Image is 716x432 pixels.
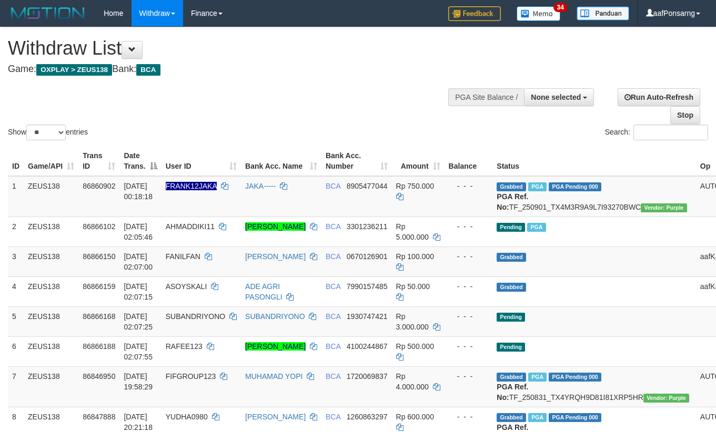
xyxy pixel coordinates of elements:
[8,306,24,336] td: 5
[24,366,78,407] td: ZEUS138
[326,312,340,321] span: BCA
[166,413,208,421] span: YUDHA0980
[497,192,528,211] b: PGA Ref. No:
[497,253,526,262] span: Grabbed
[24,146,78,176] th: Game/API: activate to sort column ascending
[497,413,526,422] span: Grabbed
[448,88,524,106] div: PGA Site Balance /
[83,413,115,421] span: 86847888
[497,343,525,352] span: Pending
[124,372,153,391] span: [DATE] 19:58:29
[83,182,115,190] span: 86860902
[124,222,153,241] span: [DATE] 02:05:46
[531,93,581,101] span: None selected
[577,6,629,20] img: panduan.png
[396,222,429,241] span: Rp 5.000.000
[396,342,434,351] span: Rp 500.000
[633,125,708,140] input: Search:
[326,222,340,231] span: BCA
[24,276,78,306] td: ZEUS138
[245,282,283,301] a: ADE AGRI PASONGLI
[449,281,489,292] div: - - -
[8,38,467,59] h1: Withdraw List
[326,342,340,351] span: BCA
[347,182,388,190] span: Copy 8905477044 to clipboard
[8,246,24,276] td: 3
[136,64,160,76] span: BCA
[605,125,708,140] label: Search:
[83,372,115,380] span: 86846950
[166,282,207,291] span: ASOYSKALI
[396,282,430,291] span: Rp 50.000
[643,394,689,403] span: Vendor URL: https://trx4.1velocity.biz
[347,252,388,261] span: Copy 0670126901 to clipboard
[166,182,217,190] span: Nama rekening ada tanda titik/strip, harap diedit
[517,6,561,21] img: Button%20Memo.svg
[245,252,306,261] a: [PERSON_NAME]
[497,383,528,402] b: PGA Ref. No:
[549,182,601,191] span: PGA Pending
[326,282,340,291] span: BCA
[326,372,340,380] span: BCA
[245,372,302,380] a: MUHAMAD YOPI
[8,276,24,306] td: 4
[492,146,696,176] th: Status
[162,146,241,176] th: User ID: activate to sort column ascending
[326,413,340,421] span: BCA
[497,373,526,382] span: Grabbed
[618,88,700,106] a: Run Auto-Refresh
[83,312,115,321] span: 86866168
[449,371,489,382] div: - - -
[119,146,161,176] th: Date Trans.: activate to sort column descending
[492,366,696,407] td: TF_250831_TX4YRQH9D81I81XRP5HR
[347,342,388,351] span: Copy 4100244867 to clipboard
[670,106,700,124] a: Stop
[166,372,216,380] span: FIFGROUP123
[166,252,200,261] span: FANILFAN
[321,146,392,176] th: Bank Acc. Number: activate to sort column ascending
[347,372,388,380] span: Copy 1720069837 to clipboard
[524,88,594,106] button: None selected
[347,312,388,321] span: Copy 1930747421 to clipboard
[26,125,66,140] select: Showentries
[8,146,24,176] th: ID
[83,342,115,351] span: 86866188
[392,146,445,176] th: Amount: activate to sort column ascending
[528,413,547,422] span: Marked by aafnoeunsreypich
[166,342,203,351] span: RAFEE123
[527,223,546,232] span: Marked by aafpengsreynich
[8,5,88,21] img: MOTION_logo.png
[497,283,526,292] span: Grabbed
[124,413,153,431] span: [DATE] 20:21:18
[78,146,119,176] th: Trans ID: activate to sort column ascending
[241,146,321,176] th: Bank Acc. Name: activate to sort column ascending
[449,412,489,422] div: - - -
[449,221,489,232] div: - - -
[449,311,489,322] div: - - -
[124,182,153,201] span: [DATE] 00:18:18
[24,217,78,246] td: ZEUS138
[8,336,24,366] td: 6
[83,282,115,291] span: 86866159
[124,252,153,271] span: [DATE] 02:07:00
[245,312,305,321] a: SUBANDRIYONO
[497,223,525,232] span: Pending
[445,146,493,176] th: Balance
[528,182,547,191] span: Marked by aafpengsreynich
[449,181,489,191] div: - - -
[347,222,388,231] span: Copy 3301236211 to clipboard
[8,176,24,217] td: 1
[326,252,340,261] span: BCA
[553,3,568,12] span: 34
[24,176,78,217] td: ZEUS138
[497,182,526,191] span: Grabbed
[124,282,153,301] span: [DATE] 02:07:15
[492,176,696,217] td: TF_250901_TX4M3R9A9L7I93270BWC
[641,203,687,212] span: Vendor URL: https://trx4.1velocity.biz
[245,413,306,421] a: [PERSON_NAME]
[396,312,429,331] span: Rp 3.000.000
[245,222,306,231] a: [PERSON_NAME]
[326,182,340,190] span: BCA
[124,312,153,331] span: [DATE] 02:07:25
[24,246,78,276] td: ZEUS138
